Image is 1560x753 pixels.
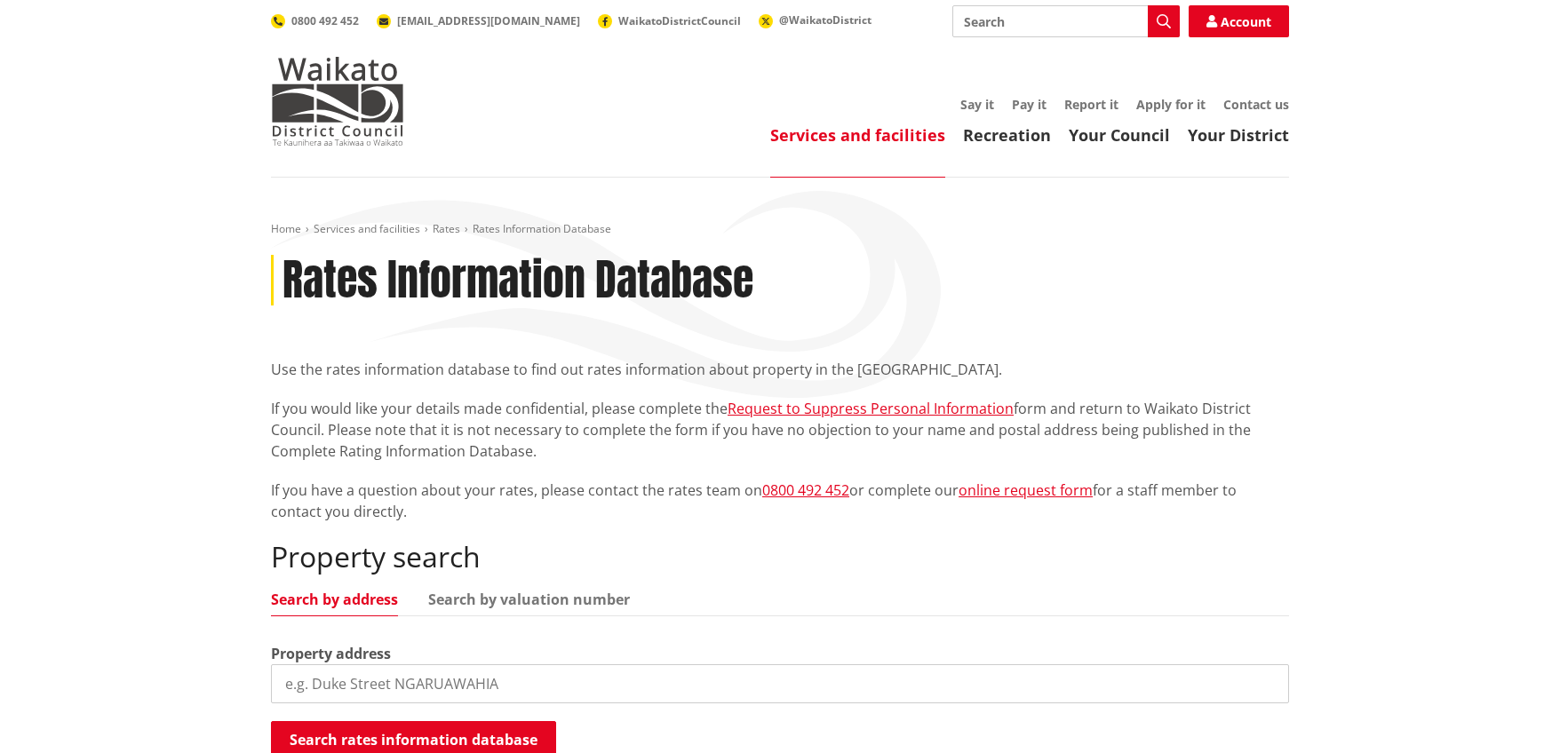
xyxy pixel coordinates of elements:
a: Report it [1064,96,1118,113]
a: 0800 492 452 [762,480,849,500]
a: Account [1189,5,1289,37]
a: Your Council [1069,124,1170,146]
a: Search by address [271,592,398,606]
a: Your District [1188,124,1289,146]
a: @WaikatoDistrict [759,12,872,28]
p: Use the rates information database to find out rates information about property in the [GEOGRAPHI... [271,359,1289,380]
label: Property address [271,643,391,664]
span: Rates Information Database [473,221,611,236]
a: Contact us [1223,96,1289,113]
a: online request form [959,480,1093,500]
a: Search by valuation number [428,592,630,606]
a: Apply for it [1136,96,1206,113]
a: Say it [960,96,994,113]
p: If you have a question about your rates, please contact the rates team on or complete our for a s... [271,480,1289,522]
a: Rates [433,221,460,236]
span: 0800 492 452 [291,13,359,28]
h2: Property search [271,540,1289,574]
a: 0800 492 452 [271,13,359,28]
a: Services and facilities [770,124,945,146]
span: [EMAIL_ADDRESS][DOMAIN_NAME] [397,13,580,28]
img: Waikato District Council - Te Kaunihera aa Takiwaa o Waikato [271,57,404,146]
nav: breadcrumb [271,222,1289,237]
a: Services and facilities [314,221,420,236]
a: Request to Suppress Personal Information [728,399,1014,418]
input: e.g. Duke Street NGARUAWAHIA [271,664,1289,703]
a: Pay it [1012,96,1047,113]
a: Home [271,221,301,236]
span: WaikatoDistrictCouncil [618,13,741,28]
a: Recreation [963,124,1051,146]
a: WaikatoDistrictCouncil [598,13,741,28]
span: @WaikatoDistrict [779,12,872,28]
h1: Rates Information Database [283,255,753,306]
a: [EMAIL_ADDRESS][DOMAIN_NAME] [377,13,580,28]
p: If you would like your details made confidential, please complete the form and return to Waikato ... [271,398,1289,462]
input: Search input [952,5,1180,37]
